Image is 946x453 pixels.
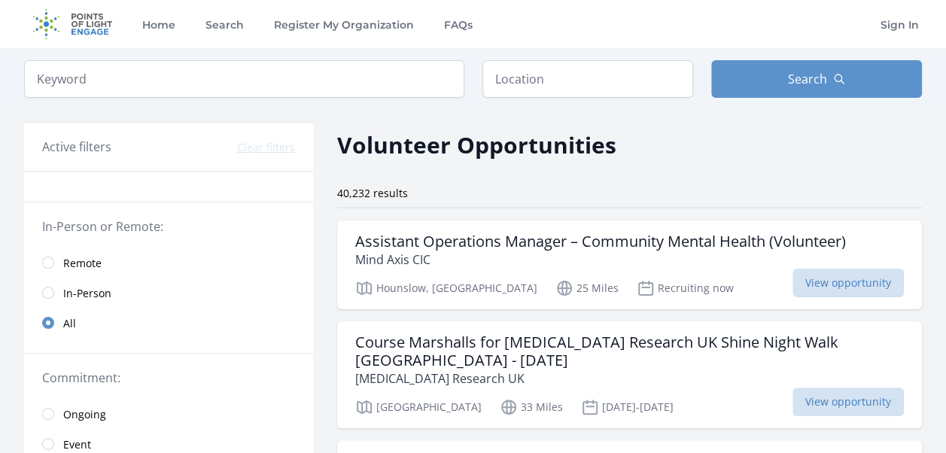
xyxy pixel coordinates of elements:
p: Mind Axis CIC [355,251,846,269]
a: Remote [24,248,313,278]
span: Remote [63,256,102,271]
span: Ongoing [63,407,106,422]
a: In-Person [24,278,313,308]
span: 40,232 results [337,186,408,200]
legend: In-Person or Remote: [42,217,295,236]
p: [GEOGRAPHIC_DATA] [355,398,482,416]
h3: Active filters [42,138,111,156]
h3: Assistant Operations Manager – Community Mental Health (Volunteer) [355,233,846,251]
p: [MEDICAL_DATA] Research UK [355,369,904,388]
button: Clear filters [237,140,295,155]
p: Recruiting now [637,279,734,297]
legend: Commitment: [42,369,295,387]
h2: Volunteer Opportunities [337,128,616,162]
span: View opportunity [792,269,904,297]
input: Location [482,60,693,98]
button: Search [711,60,922,98]
h3: Course Marshalls for [MEDICAL_DATA] Research UK Shine Night Walk [GEOGRAPHIC_DATA] - [DATE] [355,333,904,369]
span: View opportunity [792,388,904,416]
a: Course Marshalls for [MEDICAL_DATA] Research UK Shine Night Walk [GEOGRAPHIC_DATA] - [DATE] [MEDI... [337,321,922,428]
a: Assistant Operations Manager – Community Mental Health (Volunteer) Mind Axis CIC Hounslow, [GEOGR... [337,220,922,309]
input: Keyword [24,60,464,98]
p: [DATE]-[DATE] [581,398,674,416]
p: 33 Miles [500,398,563,416]
span: All [63,316,76,331]
span: Search [788,70,827,88]
p: Hounslow, [GEOGRAPHIC_DATA] [355,279,537,297]
span: Event [63,437,91,452]
p: 25 Miles [555,279,619,297]
span: In-Person [63,286,111,301]
a: Ongoing [24,399,313,429]
a: All [24,308,313,338]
